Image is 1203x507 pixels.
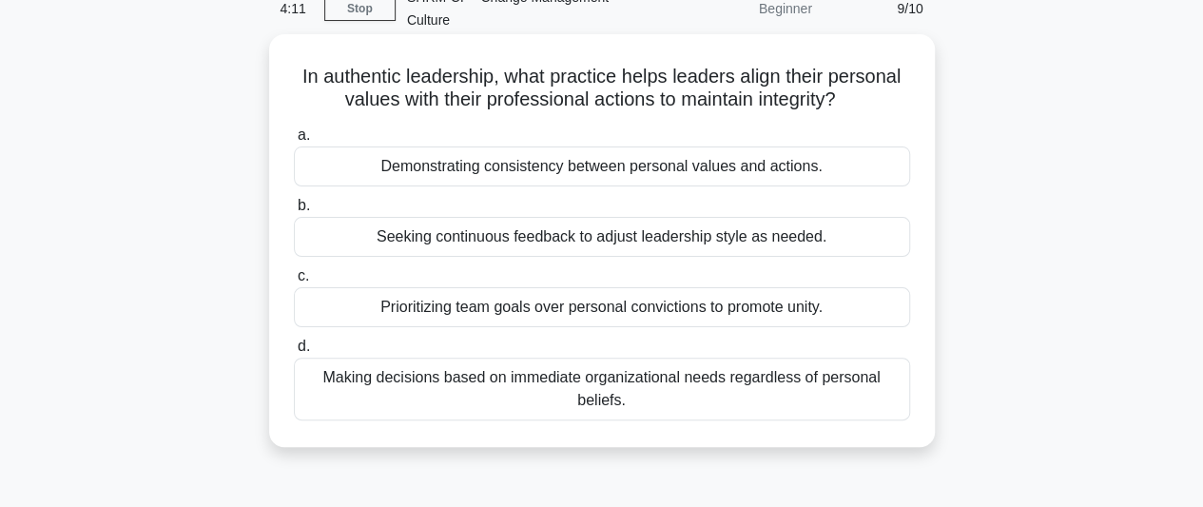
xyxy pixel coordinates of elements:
[298,197,310,213] span: b.
[298,338,310,354] span: d.
[294,287,910,327] div: Prioritizing team goals over personal convictions to promote unity.
[294,146,910,186] div: Demonstrating consistency between personal values and actions.
[298,127,310,143] span: a.
[298,267,309,283] span: c.
[294,358,910,420] div: Making decisions based on immediate organizational needs regardless of personal beliefs.
[294,217,910,257] div: Seeking continuous feedback to adjust leadership style as needed.
[292,65,912,112] h5: In authentic leadership, what practice helps leaders align their personal values with their profe...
